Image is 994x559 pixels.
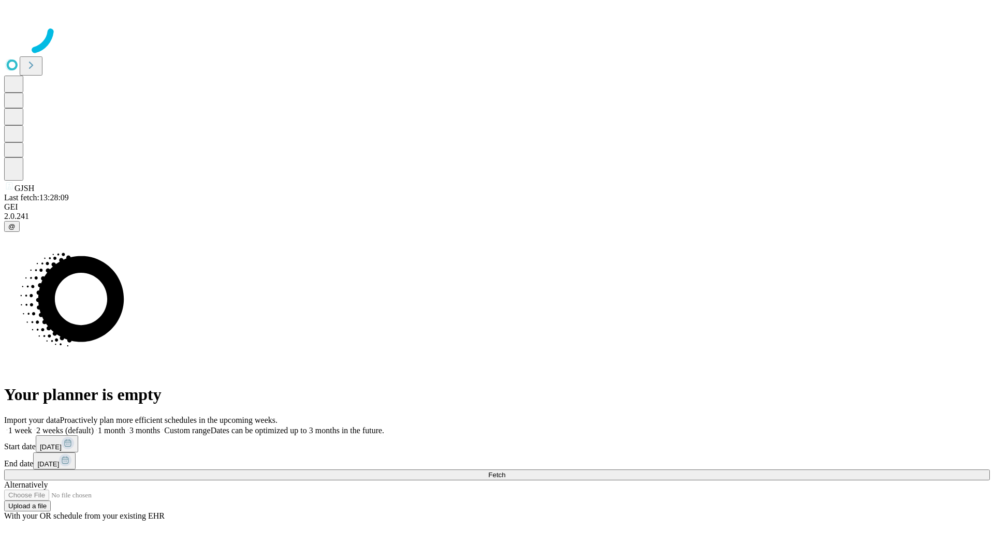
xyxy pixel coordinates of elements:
[4,501,51,511] button: Upload a file
[98,426,125,435] span: 1 month
[36,435,78,452] button: [DATE]
[4,435,990,452] div: Start date
[4,416,60,424] span: Import your data
[14,184,34,193] span: GJSH
[37,460,59,468] span: [DATE]
[211,426,384,435] span: Dates can be optimized up to 3 months in the future.
[8,223,16,230] span: @
[60,416,277,424] span: Proactively plan more efficient schedules in the upcoming weeks.
[4,193,69,202] span: Last fetch: 13:28:09
[33,452,76,469] button: [DATE]
[4,452,990,469] div: End date
[4,480,48,489] span: Alternatively
[4,385,990,404] h1: Your planner is empty
[4,221,20,232] button: @
[4,511,165,520] span: With your OR schedule from your existing EHR
[488,471,505,479] span: Fetch
[8,426,32,435] span: 1 week
[129,426,160,435] span: 3 months
[36,426,94,435] span: 2 weeks (default)
[40,443,62,451] span: [DATE]
[4,212,990,221] div: 2.0.241
[4,469,990,480] button: Fetch
[4,202,990,212] div: GEI
[164,426,210,435] span: Custom range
